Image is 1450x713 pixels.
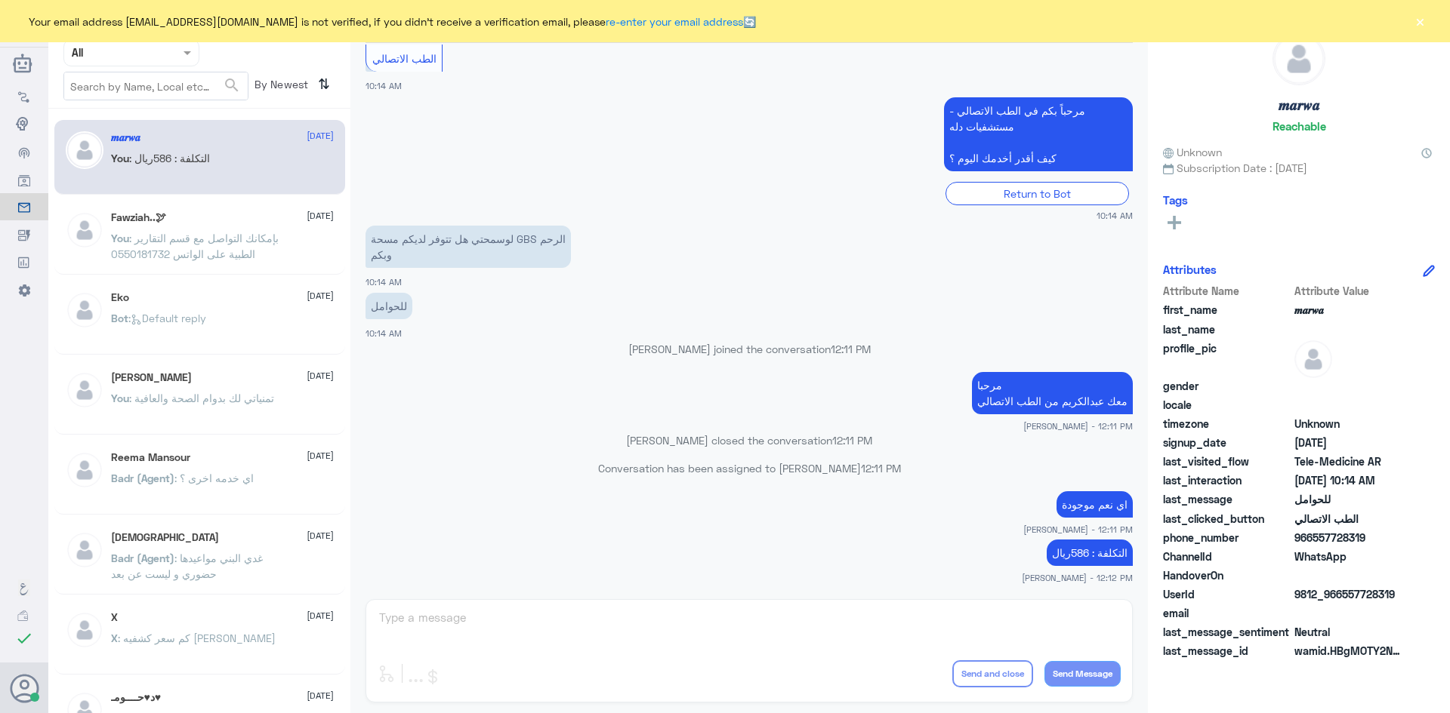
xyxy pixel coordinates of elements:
[1294,643,1404,659] span: wamid.HBgMOTY2NTU3NzI4MzE5FQIAEhgUM0E5RTVFNEQyREI4NEEyRjZEN0MA
[111,312,128,324] span: Bot
[366,226,571,268] p: 2/9/2025, 10:14 AM
[66,531,103,569] img: defaultAdmin.png
[29,14,756,29] span: Your email address [EMAIL_ADDRESS][DOMAIN_NAME] is not verified, if you didn't receive a verifica...
[1163,160,1435,176] span: Subscription Date : [DATE]
[118,632,276,644] span: : كم سعر كشفيه [PERSON_NAME]
[1294,605,1404,621] span: null
[15,629,33,647] i: check
[366,460,1133,476] p: Conversation has been assigned to [PERSON_NAME]
[1163,144,1222,160] span: Unknown
[366,81,402,91] span: 10:14 AM
[1163,605,1291,621] span: email
[307,689,334,702] span: [DATE]
[111,392,129,404] span: You
[307,289,334,303] span: [DATE]
[1294,340,1332,378] img: defaultAdmin.png
[111,291,129,304] h5: Eko
[307,529,334,542] span: [DATE]
[1163,624,1291,640] span: last_message_sentiment
[1163,340,1291,375] span: profile_pic
[944,97,1133,171] p: 2/9/2025, 10:14 AM
[111,131,140,144] h5: 𝒎𝒂𝒓𝒘𝒂
[1294,491,1404,507] span: للحوامل
[1163,283,1291,299] span: Attribute Name
[1163,378,1291,394] span: gender
[1044,661,1121,687] button: Send Message
[1163,567,1291,583] span: HandoverOn
[1294,453,1404,469] span: Tele-Medicine AR
[1294,378,1404,394] span: null
[307,129,334,143] span: [DATE]
[1163,193,1188,207] h6: Tags
[1023,523,1133,536] span: [PERSON_NAME] - 12:11 PM
[111,152,129,164] span: You
[307,609,334,622] span: [DATE]
[831,343,871,355] span: 12:11 PM
[1294,586,1404,602] span: 9812_966557728319
[366,293,412,319] p: 2/9/2025, 10:14 AM
[1294,472,1404,488] span: 2025-09-02T07:14:46.427Z
[111,632,118,644] span: X
[307,369,334,383] span: [DATE]
[1163,530,1291,546] span: phone_number
[1294,397,1404,413] span: null
[372,52,437,65] span: الطب الاتصالي
[1273,119,1326,133] h6: Reachable
[1163,397,1291,413] span: locale
[1163,416,1291,432] span: timezone
[1163,321,1291,337] span: last_name
[1163,491,1291,507] span: last_message
[861,462,901,475] span: 12:11 PM
[111,531,219,544] h5: سبحان الله
[111,552,263,580] span: : غدي البني مواعيدها حضوري و ليست عن بعد
[1273,33,1325,85] img: defaultAdmin.png
[1163,472,1291,488] span: last_interaction
[366,341,1133,357] p: [PERSON_NAME] joined the conversation
[111,691,162,704] h5: د♥حــــومـ♥
[1163,302,1291,318] span: first_name
[174,472,254,484] span: : اي خدمه اخرى ؟
[66,451,103,489] img: defaultAdmin.png
[1294,283,1404,299] span: Attribute Value
[606,15,743,28] a: re-enter your email address
[223,76,241,94] span: search
[66,611,103,649] img: defaultAdmin.png
[1163,435,1291,450] span: signup_date
[248,72,312,102] span: By Newest
[1412,14,1427,29] button: ×
[946,182,1129,205] div: Return to Bot
[1294,435,1404,450] span: 2025-09-02T07:13:55.844Z
[128,312,206,324] span: : Default reply
[66,131,103,169] img: defaultAdmin.png
[1294,511,1404,527] span: الطب الاتصالي
[111,611,118,624] h5: X
[66,371,103,409] img: defaultAdmin.png
[129,392,274,404] span: : تمنياتي لك بدوام الصحة والعافية
[366,277,402,287] span: 10:14 AM
[111,371,192,384] h5: Mohammed ALRASHED
[832,434,872,447] span: 12:11 PM
[66,211,103,249] img: defaultAdmin.png
[223,73,241,98] button: search
[1163,263,1217,276] h6: Attributes
[1294,530,1404,546] span: 966557728319
[10,674,39,702] button: Avatar
[1294,302,1404,318] span: 𝒎𝒂𝒓𝒘𝒂
[1163,549,1291,564] span: ChannelId
[1294,567,1404,583] span: null
[366,328,402,338] span: 10:14 AM
[129,152,210,164] span: : التكلفة : 586ريال
[1294,416,1404,432] span: Unknown
[1057,491,1133,518] p: 2/9/2025, 12:11 PM
[111,552,174,564] span: Badr (Agent)
[1163,586,1291,602] span: UserId
[111,232,279,260] span: : بإمكانك التواصل مع قسم التقارير الطبية على الواتس 0550181732
[64,72,248,100] input: Search by Name, Local etc…
[1047,539,1133,566] p: 2/9/2025, 12:12 PM
[111,232,129,244] span: You
[66,291,103,329] img: defaultAdmin.png
[366,432,1133,448] p: [PERSON_NAME] closed the conversation
[952,660,1033,687] button: Send and close
[318,72,330,97] i: ⇅
[307,209,334,223] span: [DATE]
